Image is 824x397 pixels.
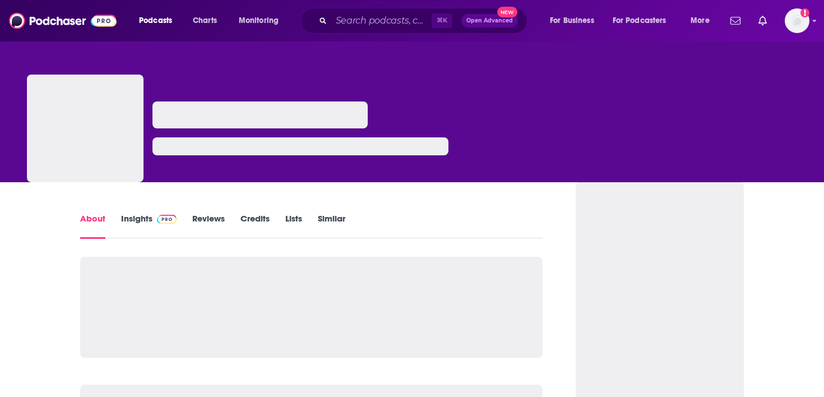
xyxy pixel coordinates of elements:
button: open menu [542,12,608,30]
span: ⌘ K [432,13,452,28]
a: Similar [318,213,345,239]
button: open menu [131,12,187,30]
a: Show notifications dropdown [726,11,745,30]
a: Reviews [192,213,225,239]
img: Podchaser Pro [157,215,177,224]
button: open menu [683,12,724,30]
span: Logged in as danikarchmer [785,8,809,33]
span: Podcasts [139,13,172,29]
a: Show notifications dropdown [754,11,771,30]
span: For Business [550,13,594,29]
img: Podchaser - Follow, Share and Rate Podcasts [9,10,117,31]
span: New [497,7,517,17]
a: Credits [240,213,270,239]
button: Show profile menu [785,8,809,33]
div: Search podcasts, credits, & more... [311,8,538,34]
svg: Add a profile image [800,8,809,17]
span: More [691,13,710,29]
a: About [80,213,105,239]
a: InsightsPodchaser Pro [121,213,177,239]
span: Open Advanced [466,18,513,24]
button: open menu [605,12,683,30]
input: Search podcasts, credits, & more... [331,12,432,30]
a: Charts [186,12,224,30]
button: open menu [231,12,293,30]
button: Open AdvancedNew [461,14,518,27]
img: User Profile [785,8,809,33]
span: Charts [193,13,217,29]
span: For Podcasters [613,13,666,29]
span: Monitoring [239,13,279,29]
a: Lists [285,213,302,239]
